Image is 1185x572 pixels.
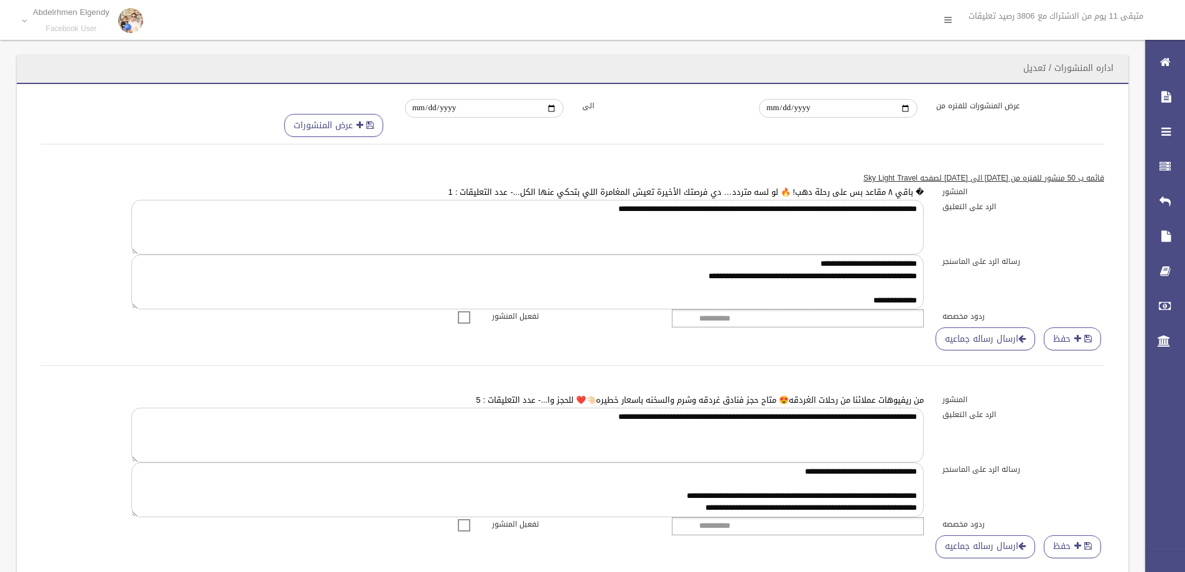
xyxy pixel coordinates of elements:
[933,393,1113,406] label: المنشور
[933,255,1113,268] label: رساله الرد على الماسنجر
[933,517,1113,531] label: ردود مخصصه
[933,200,1113,213] label: الرد على التعليق
[483,517,663,531] label: تفعيل المنشور
[573,99,750,113] label: الى
[1044,535,1101,558] button: حفظ
[936,327,1035,350] a: ارسال رساله جماعيه
[927,99,1104,113] label: عرض المنشورات للفتره من
[476,392,924,408] a: من ريفيوهات عملائنا من رحلات الغردقه😍 متاح حجز فنادق غردقه وشرم والسخنه باسعار خطيره🤏🏻❤️ للحجز وا...
[448,184,924,200] a: � باقي ٨ مقاعد بس على رحلة دهب! 🔥 لو لسه متردد… دي فرصتك الأخيرة تعيش المغامرة اللي بتحكي عنها ال...
[33,7,109,17] p: Abdelrhmen Elgendy
[933,185,1113,199] label: المنشور
[933,462,1113,476] label: رساله الرد على الماسنجر
[933,309,1113,323] label: ردود مخصصه
[483,309,663,323] label: تفعيل المنشور
[1044,327,1101,350] button: حفظ
[936,535,1035,558] a: ارسال رساله جماعيه
[33,24,109,34] small: Facebook User
[933,408,1113,421] label: الرد على التعليق
[1008,56,1128,80] header: اداره المنشورات / تعديل
[284,114,383,137] button: عرض المنشورات
[863,171,1104,185] u: قائمه ب 50 منشور للفتره من [DATE] الى [DATE] لصفحه Sky Light Travel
